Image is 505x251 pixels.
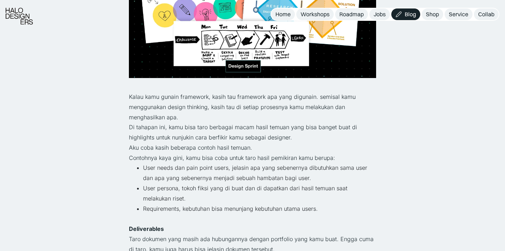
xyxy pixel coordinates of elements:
p: Contohnya kaya gini, kamu bisa coba untuk taro hasil pemikiran kamu berupa: [129,153,376,163]
div: Workshops [301,11,329,18]
p: Aku coba kasih beberapa contoh hasil temuan. [129,143,376,153]
div: Collab [478,11,494,18]
a: Service [445,8,473,20]
a: Blog [391,8,420,20]
p: ‍ [129,214,376,224]
a: Jobs [369,8,390,20]
li: User persona, tokoh fiksi yang di buat dan di dapatkan dari hasil temuan saat melakukan riset. [143,183,376,204]
div: Shop [426,11,439,18]
div: Jobs [374,11,386,18]
div: Roadmap [339,11,364,18]
p: Kalau kamu gunain framework, kasih tau framework apa yang digunain. semisal kamu menggunakan desi... [129,92,376,122]
div: Blog [405,11,416,18]
a: Roadmap [335,8,368,20]
p: Di tahapan ini, kamu bisa taro berbagai macam hasil temuan yang bisa banget buat di highlights un... [129,122,376,143]
p: ‍ [129,82,376,92]
a: Shop [422,8,443,20]
a: Collab [474,8,499,20]
div: Service [449,11,468,18]
div: Home [275,11,291,18]
li: Requirements, kebutuhan bisa menunjang kebutuhan utama users. [143,204,376,214]
a: Home [271,8,295,20]
li: User needs dan pain point users, jelasin apa yang sebenernya dibutuhkan sama user dan apa yang se... [143,163,376,183]
a: Workshops [296,8,334,20]
strong: Deliverables [129,225,164,232]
